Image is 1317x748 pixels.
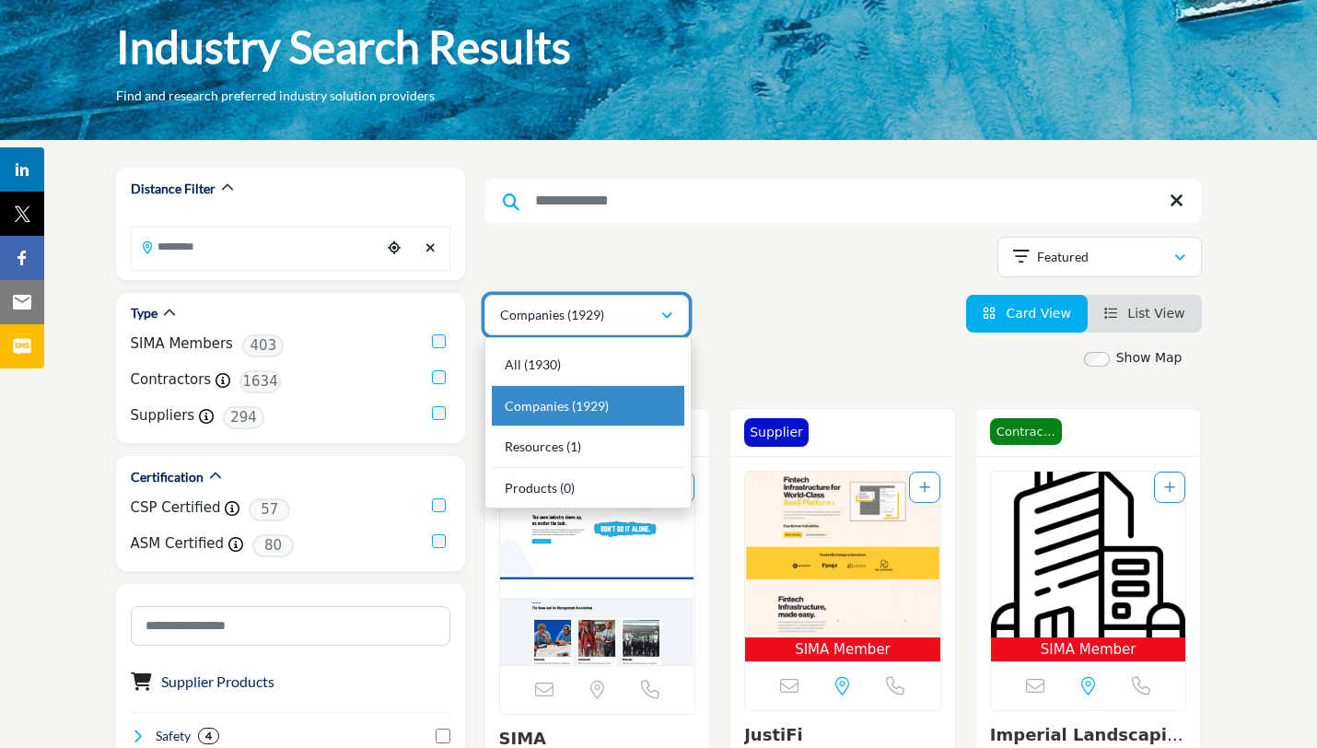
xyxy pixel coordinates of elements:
[239,370,281,393] span: 1634
[983,306,1071,321] a: View Card
[484,179,1202,223] input: Search Keyword
[990,418,1062,446] span: Contractor
[749,639,937,660] span: SIMA Member
[745,472,940,662] a: Open Listing in new tab
[131,405,195,427] label: Suppliers
[161,671,274,693] button: Supplier Products
[156,727,191,745] h4: Safety: Safety refers to the measures, practices, and protocols implemented to protect individual...
[995,639,1183,660] span: SIMA Member
[131,468,204,486] h2: Certification
[432,406,446,420] input: Suppliers checkbox
[484,337,692,508] div: Companies (1929)
[131,180,216,198] h2: Distance Filter
[500,472,695,665] img: SIMA
[432,334,446,348] input: SIMA Members checkbox
[990,725,1187,745] h3: Imperial Landscaping
[131,333,233,355] label: SIMA Members
[997,237,1202,277] button: Featured
[560,480,575,496] b: (0)
[131,533,225,555] label: ASM Certified
[432,534,446,548] input: ASM Certified checkbox
[484,295,689,335] button: Companies (1929)
[198,728,219,744] div: 4 Results For Safety
[991,472,1186,637] img: Imperial Landscaping
[505,398,569,414] span: Companies
[432,498,446,512] input: CSP Certified checkbox
[1164,480,1175,495] a: Add To List
[131,304,157,322] h2: Type
[505,480,557,496] span: Products
[1116,348,1183,368] label: Show Map
[132,228,380,264] input: Search Location
[1127,306,1184,321] span: List View
[500,472,695,665] a: Open Listing in new tab
[572,398,609,414] b: (1929)
[131,606,450,646] input: Search Category
[252,534,294,557] span: 80
[1037,248,1089,266] p: Featured
[1104,306,1185,321] a: View List
[223,406,264,429] span: 294
[116,18,571,76] h1: Industry Search Results
[505,438,564,454] span: Resources
[432,370,446,384] input: Contractors checkbox
[131,369,212,391] label: Contractors
[566,438,581,454] b: (1)
[499,729,547,748] a: SIMA
[966,295,1088,333] li: Card View
[744,725,941,745] h3: JustiFi
[750,423,803,442] p: Supplier
[505,356,521,372] span: All
[991,472,1186,662] a: Open Listing in new tab
[1006,306,1070,321] span: Card View
[436,729,450,743] input: Select Safety checkbox
[131,497,221,519] label: CSP Certified
[380,228,408,268] div: Choose your current location
[205,730,212,742] b: 4
[524,356,561,372] b: (1930)
[500,306,604,324] p: Companies (1929)
[417,228,445,268] div: Clear search location
[744,725,802,744] a: JustiFi
[116,87,435,105] p: Find and research preferred industry solution providers
[745,472,940,637] img: JustiFi
[1088,295,1202,333] li: List View
[249,498,290,521] span: 57
[919,480,930,495] a: Add To List
[242,334,284,357] span: 403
